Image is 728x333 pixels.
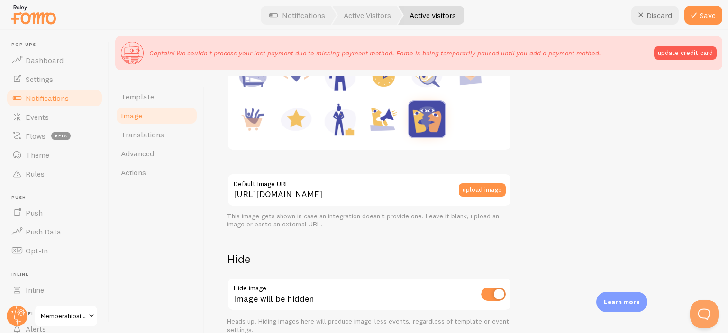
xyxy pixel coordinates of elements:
button: update credit card [654,46,717,60]
span: Opt-In [26,246,48,255]
a: Template [115,87,198,106]
span: Template [121,92,154,101]
img: Inquiry [409,58,445,94]
span: Inline [11,271,103,278]
a: Push Data [6,222,103,241]
span: Push Data [26,227,61,236]
span: Membershipsitechallenge (finaltest) [41,310,86,322]
img: Appointment [365,58,401,94]
span: Events [26,112,49,122]
a: Events [6,108,103,126]
span: Settings [26,74,53,84]
div: Image will be hidden [227,278,511,312]
a: Translations [115,125,198,144]
a: Image [115,106,198,125]
div: Learn more [596,292,647,312]
a: Theme [6,145,103,164]
p: Captain! We couldn't process your last payment due to missing payment method. Fomo is being tempo... [149,48,601,58]
span: Pop-ups [11,42,103,48]
a: Notifications [6,89,103,108]
a: Rules [6,164,103,183]
a: Dashboard [6,51,103,70]
a: Settings [6,70,103,89]
img: Accommodation [235,58,271,94]
span: Image [121,111,142,120]
a: Inline [6,280,103,299]
button: upload image [459,183,506,197]
a: Push [6,203,103,222]
span: Inline [26,285,44,295]
a: Flows beta [6,126,103,145]
img: Custom [409,101,445,137]
span: Push [26,208,43,217]
a: Opt-In [6,241,103,260]
img: Male Executive [322,58,358,94]
span: Advanced [121,149,154,158]
span: Dashboard [26,55,64,65]
span: Rules [26,169,45,179]
h2: Hide [227,252,511,266]
a: Advanced [115,144,198,163]
img: Code [278,58,314,94]
a: Membershipsitechallenge (finaltest) [34,305,98,327]
div: This image gets shown in case an integration doesn't provide one. Leave it blank, upload an image... [227,212,511,229]
span: Actions [121,168,146,177]
img: Female Executive [322,101,358,137]
label: Default Image URL [227,173,511,189]
img: Purchase [235,101,271,137]
span: Flows [26,131,45,141]
span: Push [11,195,103,201]
a: Actions [115,163,198,182]
span: Translations [121,130,164,139]
span: Notifications [26,93,69,103]
img: Rating [278,101,314,137]
img: Newsletter [453,58,489,94]
span: Theme [26,150,49,160]
img: Shoutout [365,101,401,137]
img: fomo-relay-logo-orange.svg [10,2,57,27]
span: beta [51,132,71,140]
iframe: Help Scout Beacon - Open [690,300,719,328]
p: Learn more [604,297,640,306]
